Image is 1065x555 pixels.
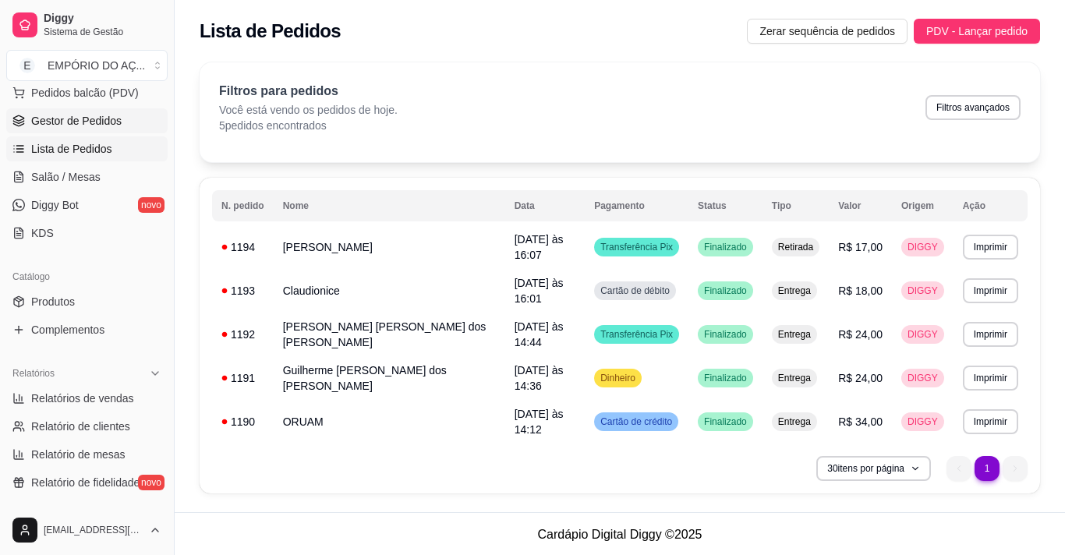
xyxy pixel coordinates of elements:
[963,322,1018,347] button: Imprimir
[838,372,883,384] span: R$ 24,00
[515,320,564,348] span: [DATE] às 14:44
[904,241,941,253] span: DIGGY
[963,278,1018,303] button: Imprimir
[975,456,1000,481] li: pagination item 1 active
[31,419,130,434] span: Relatório de clientes
[274,269,505,313] td: Claudionice
[775,328,814,341] span: Entrega
[6,470,168,495] a: Relatório de fidelidadenovo
[6,80,168,105] button: Pedidos balcão (PDV)
[515,277,564,305] span: [DATE] às 16:01
[221,239,264,255] div: 1194
[505,190,585,221] th: Data
[954,190,1028,221] th: Ação
[515,408,564,436] span: [DATE] às 14:12
[904,328,941,341] span: DIGGY
[939,448,1035,489] nav: pagination navigation
[31,141,112,157] span: Lista de Pedidos
[6,164,168,189] a: Salão / Mesas
[219,102,398,118] p: Você está vendo os pedidos de hoje.
[219,82,398,101] p: Filtros para pedidos
[585,190,688,221] th: Pagamento
[6,442,168,467] a: Relatório de mesas
[44,26,161,38] span: Sistema de Gestão
[892,190,954,221] th: Origem
[597,372,639,384] span: Dinheiro
[274,225,505,269] td: [PERSON_NAME]
[816,456,931,481] button: 30itens por página
[44,524,143,536] span: [EMAIL_ADDRESS][DOMAIN_NAME]
[925,95,1021,120] button: Filtros avançados
[775,415,814,428] span: Entrega
[31,475,140,490] span: Relatório de fidelidade
[762,190,829,221] th: Tipo
[6,6,168,44] a: DiggySistema de Gestão
[31,113,122,129] span: Gestor de Pedidos
[838,241,883,253] span: R$ 17,00
[597,328,676,341] span: Transferência Pix
[838,328,883,341] span: R$ 24,00
[31,322,104,338] span: Complementos
[515,233,564,261] span: [DATE] às 16:07
[48,58,145,73] div: EMPÓRIO DO AÇ ...
[212,190,274,221] th: N. pedido
[701,285,750,297] span: Finalizado
[775,285,814,297] span: Entrega
[759,23,895,40] span: Zerar sequência de pedidos
[963,366,1018,391] button: Imprimir
[515,364,564,392] span: [DATE] às 14:36
[221,327,264,342] div: 1192
[274,190,505,221] th: Nome
[6,136,168,161] a: Lista de Pedidos
[838,415,883,428] span: R$ 34,00
[31,85,139,101] span: Pedidos balcão (PDV)
[6,193,168,217] a: Diggy Botnovo
[31,391,134,406] span: Relatórios de vendas
[31,447,126,462] span: Relatório de mesas
[6,317,168,342] a: Complementos
[274,356,505,400] td: Guilherme [PERSON_NAME] dos [PERSON_NAME]
[31,169,101,185] span: Salão / Mesas
[6,50,168,81] button: Select a team
[44,12,161,26] span: Diggy
[701,372,750,384] span: Finalizado
[6,221,168,246] a: KDS
[838,285,883,297] span: R$ 18,00
[904,372,941,384] span: DIGGY
[926,23,1028,40] span: PDV - Lançar pedido
[597,415,675,428] span: Cartão de crédito
[6,264,168,289] div: Catálogo
[6,289,168,314] a: Produtos
[219,118,398,133] p: 5 pedidos encontrados
[6,108,168,133] a: Gestor de Pedidos
[701,328,750,341] span: Finalizado
[31,294,75,309] span: Produtos
[829,190,892,221] th: Valor
[6,386,168,411] a: Relatórios de vendas
[6,511,168,549] button: [EMAIL_ADDRESS][DOMAIN_NAME]
[12,367,55,380] span: Relatórios
[904,415,941,428] span: DIGGY
[701,241,750,253] span: Finalizado
[274,400,505,444] td: ORUAM
[221,414,264,430] div: 1190
[747,19,908,44] button: Zerar sequência de pedidos
[963,235,1018,260] button: Imprimir
[221,283,264,299] div: 1193
[914,19,1040,44] button: PDV - Lançar pedido
[775,241,816,253] span: Retirada
[597,241,676,253] span: Transferência Pix
[6,414,168,439] a: Relatório de clientes
[31,225,54,241] span: KDS
[31,197,79,213] span: Diggy Bot
[200,19,341,44] h2: Lista de Pedidos
[775,372,814,384] span: Entrega
[701,415,750,428] span: Finalizado
[597,285,673,297] span: Cartão de débito
[904,285,941,297] span: DIGGY
[221,370,264,386] div: 1191
[688,190,762,221] th: Status
[274,313,505,356] td: [PERSON_NAME] [PERSON_NAME] dos [PERSON_NAME]
[963,409,1018,434] button: Imprimir
[19,58,35,73] span: E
